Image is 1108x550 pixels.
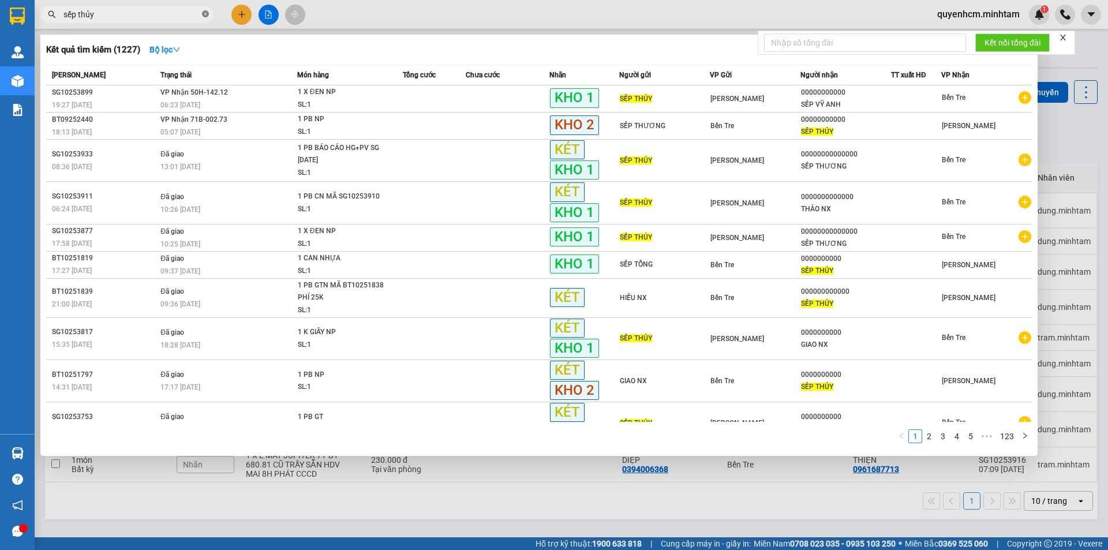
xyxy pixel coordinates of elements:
[550,227,599,246] span: KHO 1
[160,255,184,263] span: Đã giao
[466,71,500,79] span: Chưa cước
[801,191,890,203] div: 0000000000000
[801,226,890,238] div: 00000000000000
[941,71,969,79] span: VP Nhận
[160,267,200,275] span: 09:37 [DATE]
[801,286,890,298] div: 000000000000
[710,156,764,164] span: [PERSON_NAME]
[173,46,181,54] span: down
[1019,331,1031,344] span: plus-circle
[298,279,384,304] div: 1 PB GTN MÃ BT10251838 PHÍ 25K
[10,8,25,25] img: logo-vxr
[298,203,384,216] div: SL: 1
[63,8,200,21] input: Tìm tên, số ĐT hoặc mã đơn
[620,156,652,164] span: SẾP THỦY
[942,294,995,302] span: [PERSON_NAME]
[52,411,157,423] div: SG10253753
[160,240,200,248] span: 10:25 [DATE]
[298,252,384,265] div: 1 CAN NHỰA
[550,319,585,338] span: KÉT
[942,156,965,164] span: Bến Tre
[942,93,965,102] span: Bến Tre
[801,99,890,111] div: SẾP VỸ ANH
[298,190,384,203] div: 1 PB CN MÃ SG10253910
[942,198,965,206] span: Bến Tre
[710,95,764,103] span: [PERSON_NAME]
[298,369,384,381] div: 1 PB NP
[801,411,890,423] div: 0000000000
[52,326,157,338] div: SG10253817
[619,71,651,79] span: Người gửi
[298,86,384,99] div: 1 X ĐEN NP
[942,334,965,342] span: Bến Tre
[160,383,200,391] span: 17:17 [DATE]
[997,430,1017,443] a: 123
[298,142,384,167] div: 1 PB BÁO CÁO HG+PV SG [DATE]
[950,430,963,443] a: 4
[52,190,157,203] div: SG10253911
[298,126,384,139] div: SL: 1
[942,233,965,241] span: Bến Tre
[298,381,384,394] div: SL: 1
[1019,416,1031,429] span: plus-circle
[52,87,157,99] div: SG10253899
[1018,429,1032,443] li: Next Page
[710,234,764,242] span: [PERSON_NAME]
[891,71,926,79] span: TT xuất HĐ
[942,418,965,426] span: Bến Tre
[801,148,890,160] div: 00000000000000
[978,429,996,443] li: Next 5 Pages
[964,430,977,443] a: 5
[801,203,890,215] div: THẢO NX
[620,334,652,342] span: SẾP THỦY
[620,233,652,241] span: SẾP THỦY
[923,430,935,443] a: 2
[710,122,734,130] span: Bến Tre
[950,429,964,443] li: 4
[298,113,384,126] div: 1 PB NP
[942,122,995,130] span: [PERSON_NAME]
[52,225,157,237] div: SG10253877
[550,115,599,134] span: KHO 2
[1019,196,1031,208] span: plus-circle
[52,300,92,308] span: 21:00 [DATE]
[52,252,157,264] div: BT10251819
[922,429,936,443] li: 2
[160,413,184,421] span: Đã giao
[298,167,384,179] div: SL: 1
[620,259,709,271] div: SẾP TỔNG
[801,253,890,265] div: 0000000000
[1021,432,1028,439] span: right
[942,377,995,385] span: [PERSON_NAME]
[710,335,764,343] span: [PERSON_NAME]
[52,341,92,349] span: 15:35 [DATE]
[12,526,23,537] span: message
[975,33,1050,52] button: Kết nối tổng đài
[149,45,181,54] strong: Bộ lọc
[550,203,599,222] span: KHO 1
[909,430,922,443] a: 1
[801,87,890,99] div: 00000000000
[550,339,599,358] span: KHO 1
[894,429,908,443] button: left
[160,163,200,171] span: 13:01 [DATE]
[550,403,585,422] span: KÉT
[550,381,599,400] span: KHO 2
[12,104,24,116] img: solution-icon
[801,160,890,173] div: SẾP THƯƠNG
[801,128,833,136] span: SẾP THỦY
[298,225,384,238] div: 1 X ĐEN NP
[801,238,890,250] div: SẾP THƯƠNG
[52,383,92,391] span: 14:31 [DATE]
[801,383,833,391] span: SẾP THỦY
[52,286,157,298] div: BT10251839
[964,429,978,443] li: 5
[1059,33,1067,42] span: close
[620,292,709,304] div: HIẾU NX
[550,182,585,201] span: KÉT
[52,71,106,79] span: [PERSON_NAME]
[298,99,384,111] div: SL: 1
[620,95,652,103] span: SẾP THỦY
[996,429,1018,443] li: 123
[550,288,585,307] span: KÉT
